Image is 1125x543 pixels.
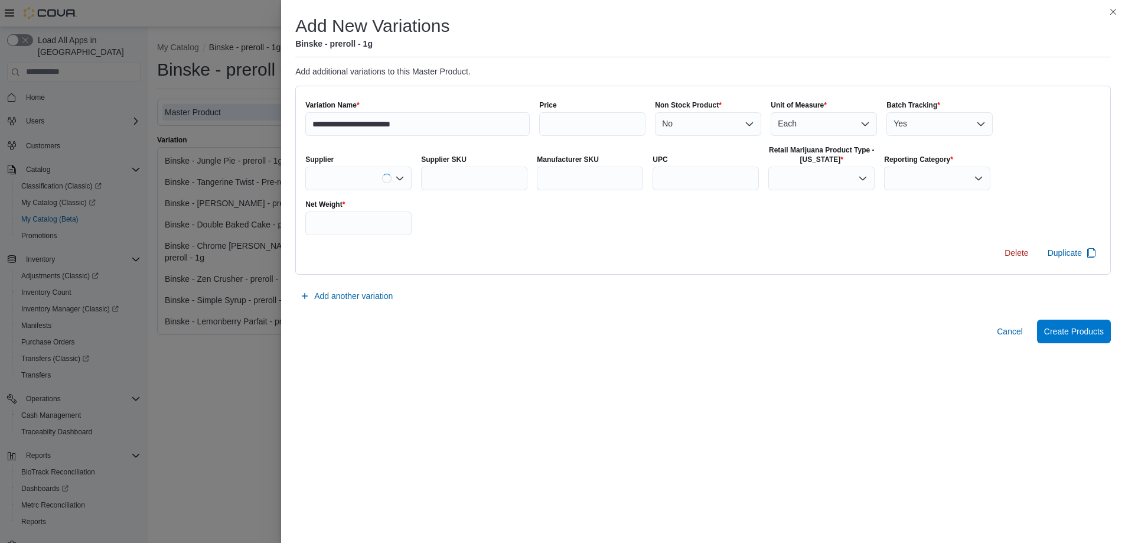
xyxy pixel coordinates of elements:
[655,100,722,110] label: Non Stock Product
[894,116,907,131] span: Yes
[662,116,673,131] span: No
[974,174,983,183] button: Open list of options
[653,155,667,164] label: UPC
[295,67,1111,76] p: Add additional variations to this Master Product.
[1000,241,1033,265] button: Delete
[858,174,868,183] button: Open list of options
[395,174,405,183] button: Open list of options
[997,326,1023,337] span: Cancel
[295,284,397,308] button: Add another variation
[976,119,986,129] button: Open list of options
[778,116,797,131] span: Each
[1005,247,1028,259] span: Delete
[1044,326,1104,337] span: Create Products
[537,155,599,164] label: Manufacturer SKU
[884,155,953,164] label: Reporting Category
[539,100,556,110] label: Price
[1037,320,1111,343] button: Create Products
[1043,241,1101,265] button: Duplicate
[305,200,345,209] label: Net Weight
[1048,247,1082,259] span: Duplicate
[768,145,875,164] label: Retail Marijuana Product Type - [US_STATE]
[314,290,393,302] span: Add another variation
[1106,5,1120,19] button: Close this dialog
[745,119,754,129] button: Open list of options
[305,100,359,110] label: Variation Name
[992,320,1028,343] button: Cancel
[860,119,870,129] button: Open list of options
[295,38,449,50] h5: Binske - preroll - 1g
[295,14,449,38] h1: Add New Variations
[886,100,940,110] label: Batch Tracking
[305,155,334,164] label: Supplier
[771,100,827,110] label: Unit of Measure
[421,155,467,164] label: Supplier SKU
